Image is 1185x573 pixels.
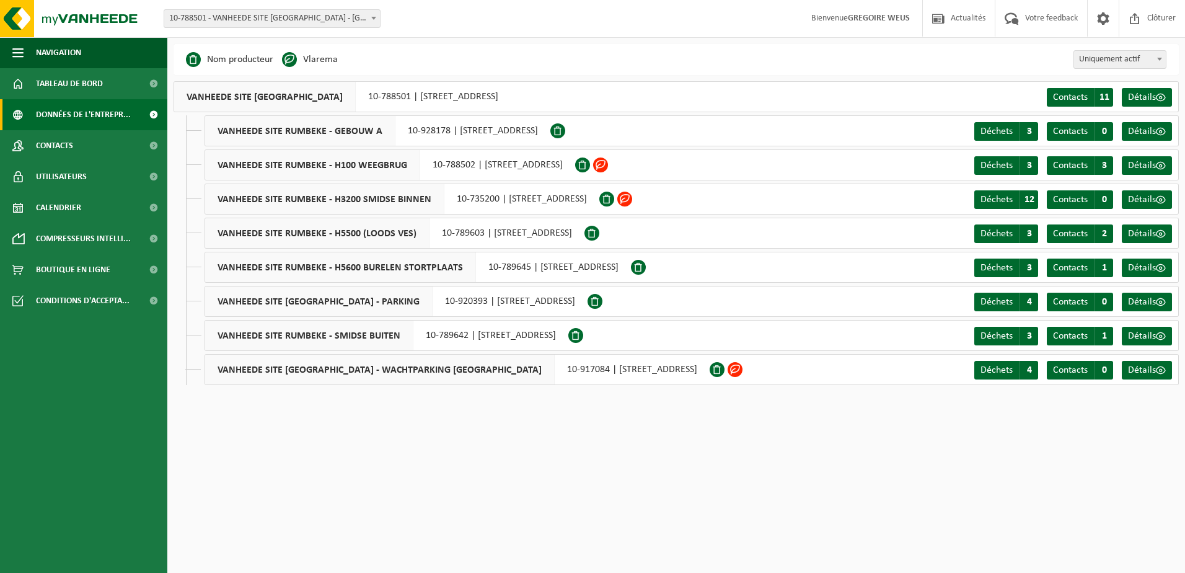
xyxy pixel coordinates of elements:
[174,81,511,112] div: 10-788501 | [STREET_ADDRESS]
[1053,92,1088,102] span: Contacts
[36,161,87,192] span: Utilisateurs
[1073,50,1166,69] span: Uniquement actif
[1047,190,1113,209] a: Contacts 0
[974,190,1038,209] a: Déchets 12
[36,130,73,161] span: Contacts
[980,297,1013,307] span: Déchets
[282,50,338,69] li: Vlarema
[36,223,131,254] span: Compresseurs intelli...
[1095,293,1113,311] span: 0
[1128,331,1156,341] span: Détails
[974,293,1038,311] a: Déchets 4
[1128,297,1156,307] span: Détails
[1122,190,1172,209] a: Détails
[36,68,103,99] span: Tableau de bord
[1053,195,1088,205] span: Contacts
[1095,361,1113,380] span: 0
[1128,229,1156,239] span: Détails
[36,254,110,285] span: Boutique en ligne
[1122,156,1172,175] a: Détails
[1020,259,1038,277] span: 3
[205,286,588,317] div: 10-920393 | [STREET_ADDRESS]
[205,286,433,316] span: VANHEEDE SITE [GEOGRAPHIC_DATA] - PARKING
[205,252,631,283] div: 10-789645 | [STREET_ADDRESS]
[205,115,550,146] div: 10-928178 | [STREET_ADDRESS]
[1047,361,1113,380] a: Contacts 0
[1095,327,1113,345] span: 1
[1122,293,1172,311] a: Détails
[1122,327,1172,345] a: Détails
[1020,156,1038,175] span: 3
[205,184,599,215] div: 10-735200 | [STREET_ADDRESS]
[1095,156,1113,175] span: 3
[1128,92,1156,102] span: Détails
[174,82,356,112] span: VANHEEDE SITE [GEOGRAPHIC_DATA]
[980,229,1013,239] span: Déchets
[980,195,1013,205] span: Déchets
[980,365,1013,375] span: Déchets
[980,127,1013,136] span: Déchets
[848,14,910,23] strong: GREGOIRE WEUS
[980,331,1013,341] span: Déchets
[1128,263,1156,273] span: Détails
[205,184,444,214] span: VANHEEDE SITE RUMBEKE - H3200 SMIDSE BINNEN
[164,10,380,27] span: 10-788501 - VANHEEDE SITE RUMBEKE - RUMBEKE
[205,150,420,180] span: VANHEEDE SITE RUMBEKE - H100 WEEGBRUG
[1020,224,1038,243] span: 3
[36,37,81,68] span: Navigation
[974,224,1038,243] a: Déchets 3
[205,116,395,146] span: VANHEEDE SITE RUMBEKE - GEBOUW A
[1095,224,1113,243] span: 2
[1053,331,1088,341] span: Contacts
[1053,263,1088,273] span: Contacts
[205,252,476,282] span: VANHEEDE SITE RUMBEKE - H5600 BURELEN STORTPLAATS
[1053,297,1088,307] span: Contacts
[1053,127,1088,136] span: Contacts
[1020,327,1038,345] span: 3
[1122,259,1172,277] a: Détails
[205,354,710,385] div: 10-917084 | [STREET_ADDRESS]
[1053,365,1088,375] span: Contacts
[36,285,130,316] span: Conditions d'accepta...
[1128,195,1156,205] span: Détails
[1122,122,1172,141] a: Détails
[186,50,273,69] li: Nom producteur
[974,259,1038,277] a: Déchets 3
[1047,259,1113,277] a: Contacts 1
[1128,161,1156,171] span: Détails
[1047,88,1113,107] a: Contacts 11
[36,99,131,130] span: Données de l'entrepr...
[164,9,381,28] span: 10-788501 - VANHEEDE SITE RUMBEKE - RUMBEKE
[1047,327,1113,345] a: Contacts 1
[1020,190,1038,209] span: 12
[1095,259,1113,277] span: 1
[205,321,413,350] span: VANHEEDE SITE RUMBEKE - SMIDSE BUITEN
[1053,229,1088,239] span: Contacts
[1074,51,1166,68] span: Uniquement actif
[980,263,1013,273] span: Déchets
[1122,224,1172,243] a: Détails
[205,218,584,249] div: 10-789603 | [STREET_ADDRESS]
[1122,88,1172,107] a: Détails
[1128,365,1156,375] span: Détails
[1020,293,1038,311] span: 4
[205,320,568,351] div: 10-789642 | [STREET_ADDRESS]
[1095,88,1113,107] span: 11
[205,218,430,248] span: VANHEEDE SITE RUMBEKE - H5500 (LOODS VES)
[974,156,1038,175] a: Déchets 3
[1095,190,1113,209] span: 0
[36,192,81,223] span: Calendrier
[974,327,1038,345] a: Déchets 3
[1095,122,1113,141] span: 0
[980,161,1013,171] span: Déchets
[1020,361,1038,380] span: 4
[974,361,1038,380] a: Déchets 4
[1047,122,1113,141] a: Contacts 0
[1047,156,1113,175] a: Contacts 3
[205,355,555,384] span: VANHEEDE SITE [GEOGRAPHIC_DATA] - WACHTPARKING [GEOGRAPHIC_DATA]
[1122,361,1172,380] a: Détails
[205,149,575,180] div: 10-788502 | [STREET_ADDRESS]
[1047,224,1113,243] a: Contacts 2
[1128,127,1156,136] span: Détails
[1047,293,1113,311] a: Contacts 0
